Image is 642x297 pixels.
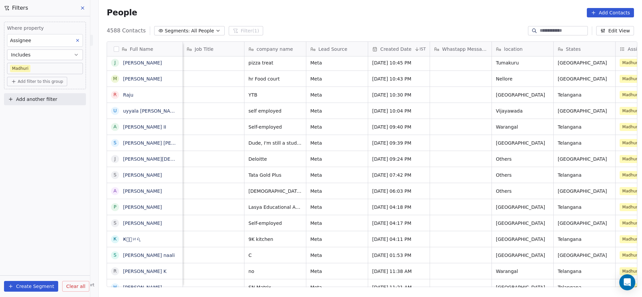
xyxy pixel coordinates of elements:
span: Madhuri [620,219,641,227]
span: [DATE] 07:42 PM [372,172,426,178]
span: Madhuri [620,187,641,195]
span: Madhuri [620,123,641,131]
a: [PERSON_NAME] [123,204,162,210]
span: Telangana [558,284,611,291]
div: A [114,123,117,130]
div: J [114,59,116,66]
span: [DATE] 09:39 PM [372,140,426,146]
span: Madhuri [620,251,641,259]
span: Job Title [195,46,213,52]
div: location [492,42,553,56]
span: [DATE] 04:17 PM [372,220,426,227]
span: Meta [310,59,364,66]
span: C [248,252,302,259]
span: Madhuri [620,267,641,275]
span: Telangana [558,268,611,275]
div: M [113,75,117,82]
span: 4588 Contacts [107,27,145,35]
a: [PERSON_NAME] [123,220,162,226]
span: Meta [310,92,364,98]
span: [GEOGRAPHIC_DATA] [496,140,549,146]
span: [DATE] 10:43 PM [372,76,426,82]
span: Madhuri [620,171,641,179]
span: [GEOGRAPHIC_DATA] [496,252,549,259]
span: YTB [248,92,302,98]
span: self employed [248,108,302,114]
div: Full Name [107,42,183,56]
span: States [566,46,580,52]
span: Warangal [496,124,549,130]
span: Madhuri [620,91,641,99]
span: [GEOGRAPHIC_DATA] [496,220,549,227]
span: Meta [310,124,364,130]
span: Self-employed [248,220,302,227]
div: S [114,252,117,259]
a: [PERSON_NAME] naali [123,253,175,258]
span: Meta [310,284,364,291]
a: Ҝ𓂀𝘴ꪀꪖ [123,237,141,242]
a: [PERSON_NAME] K [123,269,167,274]
span: Telangana [558,236,611,243]
span: [DATE] 10:04 PM [372,108,426,114]
span: [DEMOGRAPHIC_DATA] STORES [248,188,302,194]
a: [PERSON_NAME] [123,172,162,178]
span: [DATE] 04:18 PM [372,204,426,210]
span: [DATE] 06:03 PM [372,188,426,194]
span: [DATE] 11:38 AM [372,268,426,275]
span: Meta [310,76,364,82]
div: grid [107,56,183,287]
div: R [113,268,117,275]
span: location [504,46,523,52]
div: S [114,139,117,146]
span: Meta [310,156,364,162]
span: Meta [310,220,364,227]
span: Lasya Educational And Welfare Society [248,204,302,210]
a: [PERSON_NAME] [123,285,162,290]
span: Meta [310,252,364,259]
span: Tumakuru [496,59,549,66]
div: Whastapp Message [430,42,492,56]
span: [GEOGRAPHIC_DATA] [496,204,549,210]
a: [PERSON_NAME] [123,76,162,82]
span: [GEOGRAPHIC_DATA] [558,59,611,66]
span: company name [256,46,293,52]
div: A [114,187,117,194]
span: Meta [310,188,364,194]
a: [PERSON_NAME] [123,60,162,65]
div: States [554,42,615,56]
span: Dude, I'm still a student. ;) [248,140,302,146]
span: [GEOGRAPHIC_DATA] [558,156,611,162]
span: [DATE] 10:30 PM [372,92,426,98]
span: Meta [310,108,364,114]
button: Filter(1) [229,26,263,35]
span: Madhuri [620,107,641,115]
span: Tata Gold Plus [248,172,302,178]
span: [GEOGRAPHIC_DATA] [496,284,549,291]
div: Lead Source [306,42,368,56]
div: J [114,155,116,162]
span: Meta [310,268,364,275]
span: People [107,8,137,18]
div: S [114,171,117,178]
a: [PERSON_NAME][DEMOGRAPHIC_DATA].. [123,156,218,162]
span: Warangal [496,268,549,275]
div: R [113,91,117,98]
span: Whastapp Message [442,46,488,52]
span: Meta [310,236,364,243]
span: Madhuri [620,203,641,211]
span: [DATE] 09:24 PM [372,156,426,162]
span: [DATE] 09:40 PM [372,124,426,130]
span: Telangana [558,124,611,130]
span: Meta [310,140,364,146]
span: Madhuri [620,75,641,83]
div: Ҝ [113,236,117,243]
span: Madhuri [620,235,641,243]
span: Nellore [496,76,549,82]
span: [GEOGRAPHIC_DATA] [496,92,549,98]
span: Telangana [558,92,611,98]
span: Madhuri [620,155,641,163]
a: [PERSON_NAME] II [123,124,166,130]
div: Job Title [183,42,244,56]
button: Add Contacts [587,8,634,17]
span: [GEOGRAPHIC_DATA] [558,76,611,82]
